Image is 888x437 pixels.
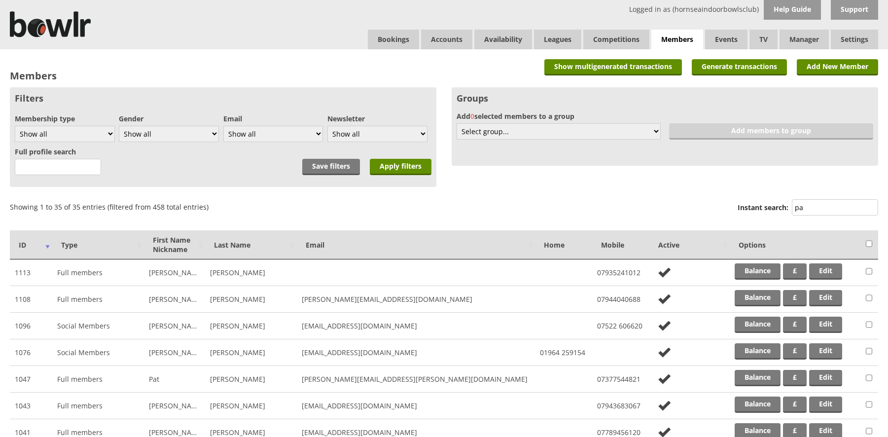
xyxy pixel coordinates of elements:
[297,366,535,393] td: [PERSON_NAME][EMAIL_ADDRESS][PERSON_NAME][DOMAIN_NAME]
[119,114,219,123] label: Gender
[592,230,649,259] th: Mobile
[368,30,419,49] a: Bookings
[144,366,205,393] td: Pat
[297,339,535,366] td: [EMAIL_ADDRESS][DOMAIN_NAME]
[730,230,861,259] th: Options
[535,339,592,366] td: 01964 259154
[10,230,52,259] th: ID: activate to sort column ascending
[793,266,797,275] strong: £
[735,317,781,333] a: Balance
[735,370,781,386] a: Balance
[535,230,592,259] th: Home
[421,30,472,49] span: Accounts
[831,30,878,49] span: Settings
[793,346,797,355] strong: £
[144,339,205,366] td: [PERSON_NAME]
[297,286,535,313] td: [PERSON_NAME][EMAIL_ADDRESS][DOMAIN_NAME]
[15,159,101,175] input: 3 characters minimum
[534,30,581,49] a: Leagues
[205,259,297,286] td: [PERSON_NAME]
[205,393,297,419] td: [PERSON_NAME]
[654,320,675,332] img: no
[783,263,807,280] a: £
[651,30,703,50] span: Members
[457,111,873,121] label: Add selected members to a group
[793,426,797,435] strong: £
[370,159,431,175] input: Apply filters
[52,313,144,339] td: Social Members
[654,346,675,359] img: no
[205,313,297,339] td: [PERSON_NAME]
[792,199,878,216] input: Instant search:
[144,393,205,419] td: [PERSON_NAME]
[654,373,675,385] img: no
[783,290,807,306] a: £
[783,397,807,413] a: £
[205,286,297,313] td: [PERSON_NAME]
[793,292,797,302] strong: £
[793,319,797,328] strong: £
[144,259,205,286] td: [PERSON_NAME]
[735,397,781,413] a: Balance
[780,30,829,49] span: Manager
[470,111,474,121] span: 0
[783,370,807,386] a: £
[705,30,747,49] a: Events
[592,366,649,393] td: 07377544821
[52,393,144,419] td: Full members
[809,263,842,280] a: Edit
[809,290,842,306] a: Edit
[592,286,649,313] td: 07944040688
[809,317,842,333] a: Edit
[809,343,842,360] a: Edit
[457,92,873,104] h3: Groups
[327,114,427,123] label: Newsletter
[223,114,323,123] label: Email
[592,259,649,286] td: 07935241012
[15,147,76,156] label: Full profile search
[10,259,52,286] td: 1113
[544,59,682,75] a: Show multigenerated transactions
[10,366,52,393] td: 1047
[749,30,778,49] span: TV
[52,339,144,366] td: Social Members
[783,317,807,333] a: £
[205,366,297,393] td: [PERSON_NAME]
[52,230,144,259] th: Type: activate to sort column ascending
[297,230,535,259] th: Email: activate to sort column ascending
[10,313,52,339] td: 1096
[592,313,649,339] td: 07522 606620
[52,286,144,313] td: Full members
[783,343,807,360] a: £
[809,397,842,413] a: Edit
[10,393,52,419] td: 1043
[474,30,532,49] a: Availability
[144,286,205,313] td: [PERSON_NAME]
[793,399,797,408] strong: £
[793,372,797,382] strong: £
[735,343,781,360] a: Balance
[797,59,878,75] a: Add New Member
[297,393,535,419] td: [EMAIL_ADDRESS][DOMAIN_NAME]
[649,230,730,259] th: Active: activate to sort column ascending
[15,92,431,104] h3: Filters
[10,339,52,366] td: 1076
[583,30,649,49] a: Competitions
[205,339,297,366] td: [PERSON_NAME]
[10,286,52,313] td: 1108
[692,59,787,75] a: Generate transactions
[735,263,781,280] a: Balance
[302,159,360,175] a: Save filters
[654,293,675,305] img: no
[735,290,781,306] a: Balance
[15,114,115,123] label: Membership type
[592,393,649,419] td: 07943683067
[144,230,205,259] th: First NameNickname: activate to sort column ascending
[654,400,675,412] img: no
[654,266,675,279] img: no
[809,370,842,386] a: Edit
[10,69,57,82] h2: Members
[144,313,205,339] td: [PERSON_NAME]
[52,366,144,393] td: Full members
[297,313,535,339] td: [EMAIL_ADDRESS][DOMAIN_NAME]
